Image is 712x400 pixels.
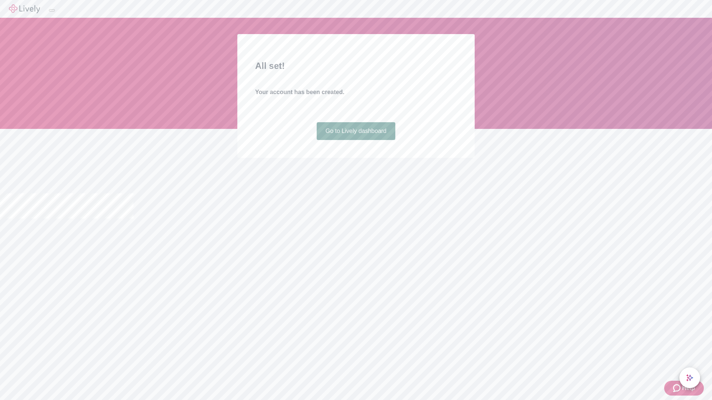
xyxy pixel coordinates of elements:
[673,384,682,393] svg: Zendesk support icon
[679,367,700,388] button: chat
[9,4,40,13] img: Lively
[255,59,457,73] h2: All set!
[255,88,457,97] h4: Your account has been created.
[682,384,695,393] span: Help
[686,374,693,381] svg: Lively AI Assistant
[317,122,396,140] a: Go to Lively dashboard
[664,381,704,396] button: Zendesk support iconHelp
[49,9,55,11] button: Log out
